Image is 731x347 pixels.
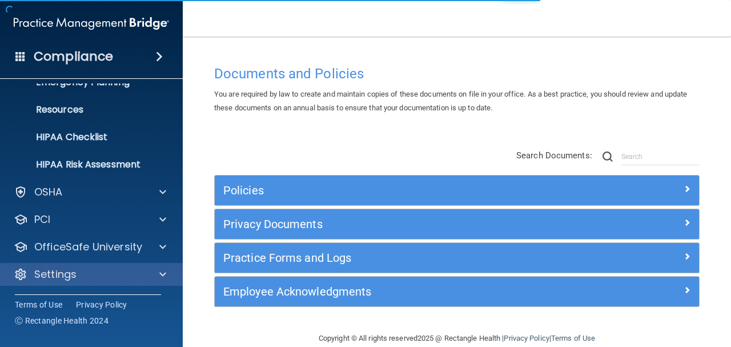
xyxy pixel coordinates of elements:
span: Search Documents: [516,150,592,161]
a: OfficeSafe University [14,240,166,254]
p: OSHA [34,185,63,199]
span: You are required by law to create and maintain copies of these documents on file in your office. ... [214,90,688,112]
span: Ⓒ Rectangle Health 2024 [15,315,109,326]
p: Settings [34,268,77,281]
h5: Practice Forms and Logs [223,252,569,264]
a: Practice Forms and Logs [223,249,690,267]
input: Search [621,148,700,165]
a: Employee Acknowledgments [223,282,690,301]
h4: Compliance [34,49,113,65]
p: Resources [7,104,163,115]
h5: Employee Acknowledgments [223,285,569,298]
a: Terms of Use [15,299,62,310]
p: PCI [34,213,50,226]
p: HIPAA Risk Assessment [7,159,163,170]
h5: Privacy Documents [223,218,569,230]
a: Policies [223,181,690,200]
img: PMB logo [14,12,169,35]
p: HIPAA Checklist [7,131,163,143]
h5: Policies [223,184,569,197]
p: Emergency Planning [7,77,163,88]
a: Privacy Policy [76,299,127,310]
p: OfficeSafe University [34,240,142,254]
a: Privacy Documents [223,215,690,233]
a: Settings [14,268,166,281]
a: OSHA [14,185,166,199]
a: PCI [14,213,166,226]
a: Privacy Policy [504,334,549,342]
a: Terms of Use [551,334,595,342]
img: ic-search.3b580494.png [603,151,613,162]
h4: Documents and Policies [214,66,700,81]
